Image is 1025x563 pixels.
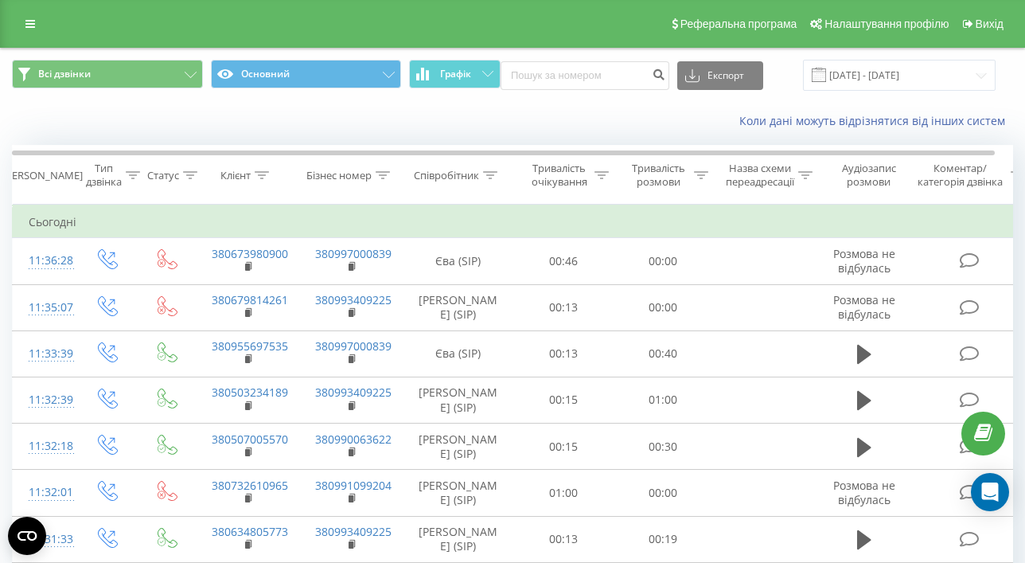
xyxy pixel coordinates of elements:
[29,431,60,462] div: 11:32:18
[211,60,402,88] button: Основний
[403,516,514,562] td: [PERSON_NAME] (SIP)
[147,169,179,182] div: Статус
[38,68,91,80] span: Всі дзвінки
[29,292,60,323] div: 11:35:07
[614,238,713,284] td: 00:00
[514,377,614,423] td: 00:15
[833,292,895,322] span: Розмова не відбулась
[403,284,514,330] td: [PERSON_NAME] (SIP)
[501,61,669,90] input: Пошук за номером
[315,385,392,400] a: 380993409225
[403,424,514,470] td: [PERSON_NAME] (SIP)
[514,284,614,330] td: 00:13
[627,162,690,189] div: Тривалість розмови
[2,169,83,182] div: [PERSON_NAME]
[212,478,288,493] a: 380732610965
[29,385,60,416] div: 11:32:39
[29,338,60,369] div: 11:33:39
[614,284,713,330] td: 00:00
[12,60,203,88] button: Всі дзвінки
[614,424,713,470] td: 00:30
[409,60,501,88] button: Графік
[315,432,392,447] a: 380990063622
[315,524,392,539] a: 380993409225
[220,169,251,182] div: Клієнт
[29,477,60,508] div: 11:32:01
[29,524,60,555] div: 11:31:33
[315,338,392,354] a: 380997000839
[833,246,895,276] span: Розмова не відбулась
[315,478,392,493] a: 380991099204
[614,516,713,562] td: 00:19
[614,470,713,516] td: 00:00
[414,169,479,182] div: Співробітник
[739,113,1013,128] a: Коли дані можуть відрізнятися вiд інших систем
[315,246,392,261] a: 380997000839
[212,524,288,539] a: 380634805773
[8,517,46,555] button: Open CMP widget
[971,473,1009,511] div: Open Intercom Messenger
[212,385,288,400] a: 380503234189
[514,238,614,284] td: 00:46
[680,18,797,30] span: Реферальна програма
[514,330,614,377] td: 00:13
[315,292,392,307] a: 380993409225
[514,470,614,516] td: 01:00
[677,61,763,90] button: Експорт
[29,245,60,276] div: 11:36:28
[528,162,590,189] div: Тривалість очікування
[212,432,288,447] a: 380507005570
[514,424,614,470] td: 00:15
[403,238,514,284] td: Єва (SIP)
[614,377,713,423] td: 01:00
[440,68,471,80] span: Графік
[403,330,514,377] td: Єва (SIP)
[86,162,122,189] div: Тип дзвінка
[914,162,1007,189] div: Коментар/категорія дзвінка
[212,246,288,261] a: 380673980900
[212,292,288,307] a: 380679814261
[830,162,907,189] div: Аудіозапис розмови
[306,169,372,182] div: Бізнес номер
[833,478,895,507] span: Розмова не відбулась
[212,338,288,354] a: 380955697535
[976,18,1004,30] span: Вихід
[403,377,514,423] td: [PERSON_NAME] (SIP)
[726,162,794,189] div: Назва схеми переадресації
[824,18,949,30] span: Налаштування профілю
[514,516,614,562] td: 00:13
[403,470,514,516] td: [PERSON_NAME] (SIP)
[614,330,713,377] td: 00:40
